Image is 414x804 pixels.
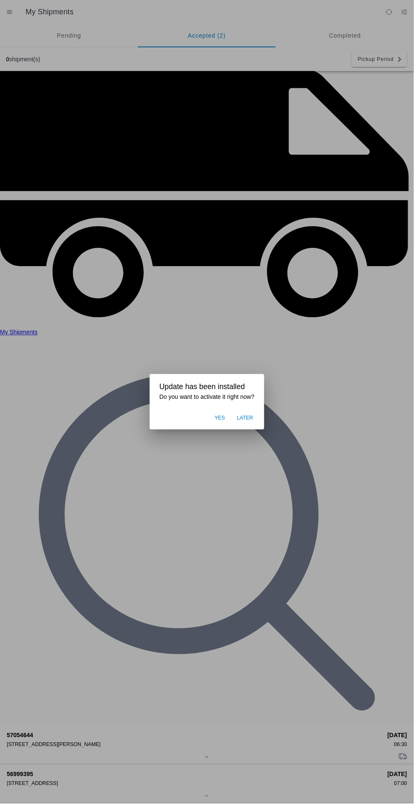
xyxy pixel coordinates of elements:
[233,411,258,427] button: Later
[211,411,230,427] button: Yes
[215,415,225,423] span: Yes
[159,383,255,392] h2: Update has been installed
[159,394,255,401] h3: Do you want to activate it right now?
[237,415,253,423] span: Later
